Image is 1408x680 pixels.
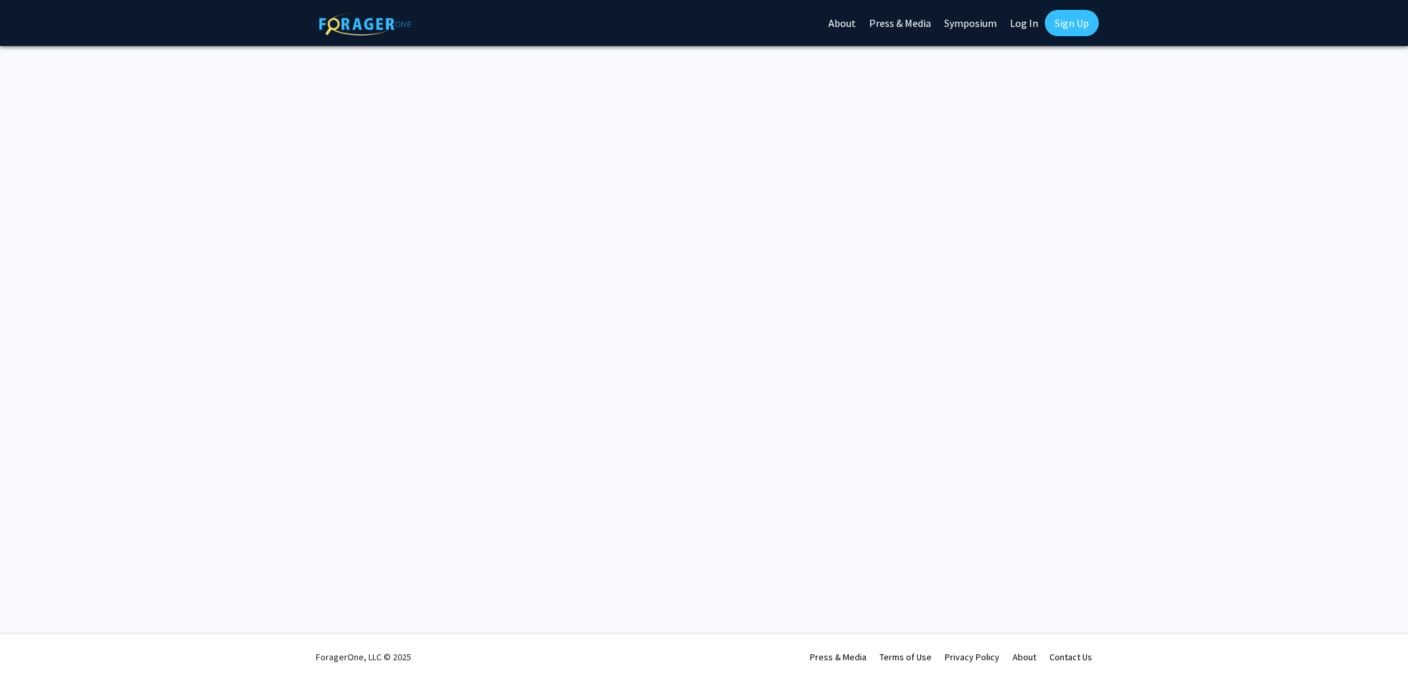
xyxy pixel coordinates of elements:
[316,634,411,680] div: ForagerOne, LLC © 2025
[1049,651,1092,663] a: Contact Us
[810,651,867,663] a: Press & Media
[880,651,932,663] a: Terms of Use
[1045,10,1099,36] a: Sign Up
[319,12,411,36] img: ForagerOne Logo
[945,651,999,663] a: Privacy Policy
[1013,651,1036,663] a: About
